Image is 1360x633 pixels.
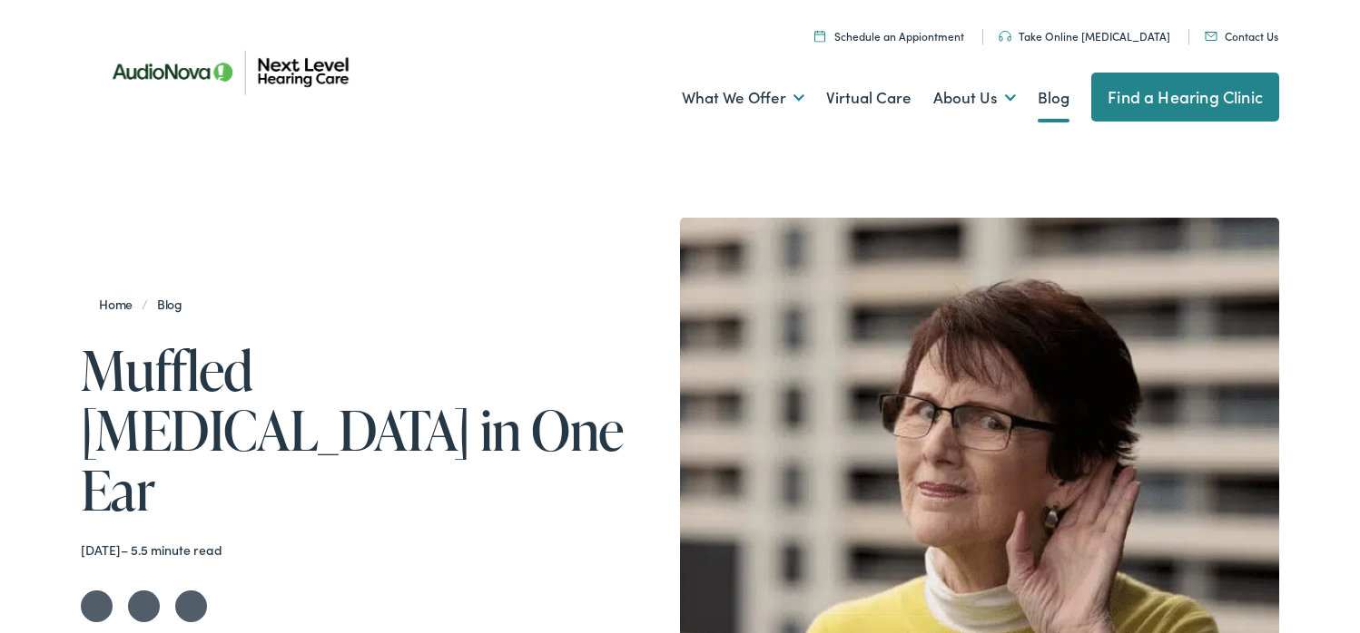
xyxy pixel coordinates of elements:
[81,590,113,622] a: Share on Twitter
[814,30,825,42] img: Calendar icon representing the ability to schedule a hearing test or hearing aid appointment at N...
[148,295,192,313] a: Blog
[81,542,632,558] div: – 5.5 minute read
[99,295,142,313] a: Home
[933,64,1016,131] a: About Us
[1205,32,1217,41] img: An icon representing mail communication is presented in a unique teal color.
[81,340,632,520] h1: Muffled [MEDICAL_DATA] in One Ear
[814,28,964,44] a: Schedule an Appiontment
[128,590,160,622] a: Share on Facebook
[826,64,912,131] a: Virtual Care
[175,590,207,622] a: Share on LinkedIn
[99,295,192,313] span: /
[999,28,1170,44] a: Take Online [MEDICAL_DATA]
[1038,64,1069,131] a: Blog
[1091,73,1279,122] a: Find a Hearing Clinic
[81,540,121,559] time: [DATE]
[1205,28,1278,44] a: Contact Us
[999,31,1011,42] img: An icon symbolizing headphones, colored in teal, suggests audio-related services or features.
[682,64,804,131] a: What We Offer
